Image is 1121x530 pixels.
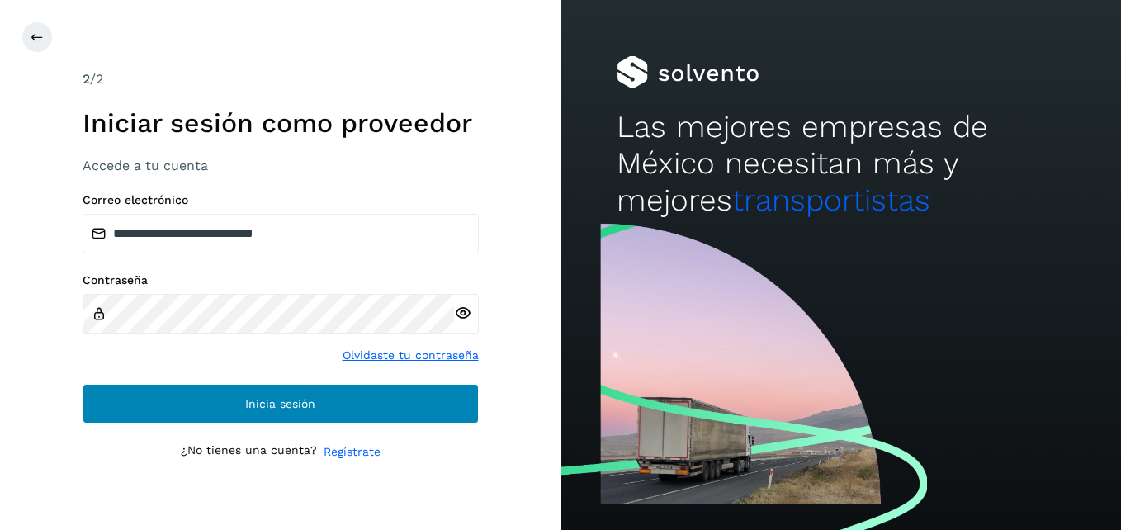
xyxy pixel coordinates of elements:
[617,109,1065,219] h2: Las mejores empresas de México necesitan más y mejores
[343,347,479,364] a: Olvidaste tu contraseña
[181,443,317,461] p: ¿No tienes una cuenta?
[245,398,315,409] span: Inicia sesión
[83,193,479,207] label: Correo electrónico
[83,158,479,173] h3: Accede a tu cuenta
[324,443,381,461] a: Regístrate
[83,71,90,87] span: 2
[732,182,930,218] span: transportistas
[83,273,479,287] label: Contraseña
[83,69,479,89] div: /2
[83,384,479,424] button: Inicia sesión
[83,107,479,139] h1: Iniciar sesión como proveedor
